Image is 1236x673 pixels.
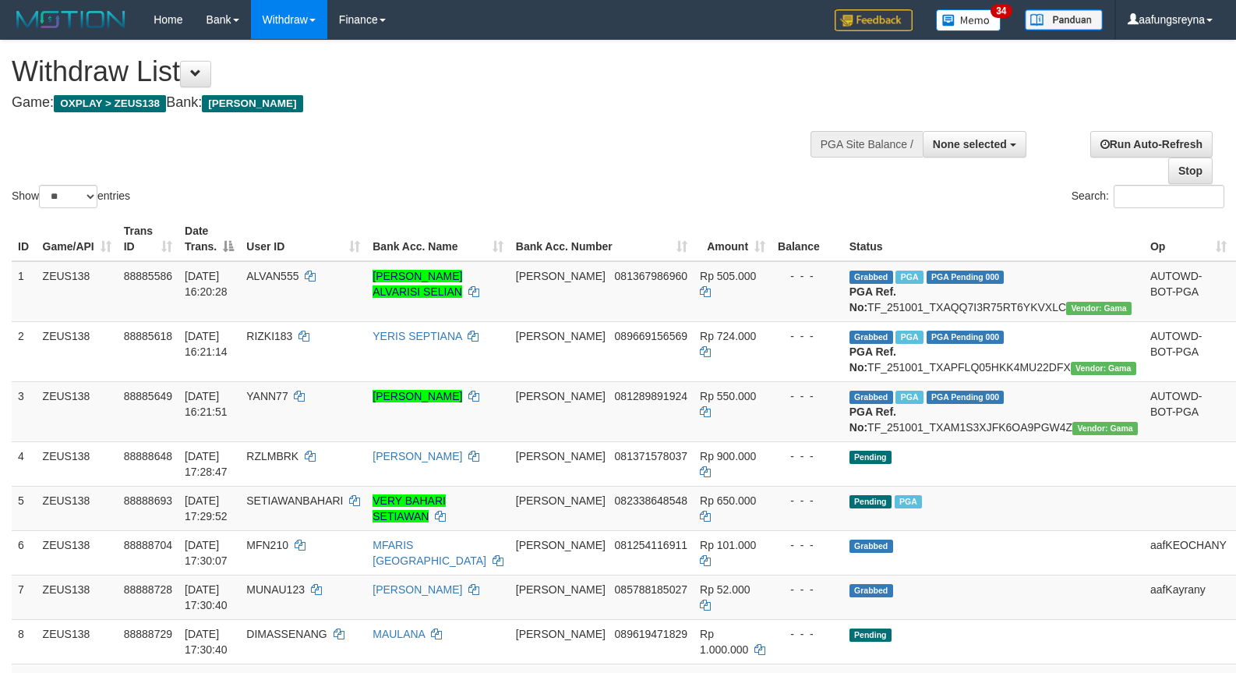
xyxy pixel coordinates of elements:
[516,539,606,551] span: [PERSON_NAME]
[778,328,837,344] div: - - -
[185,583,228,611] span: [DATE] 17:30:40
[12,321,37,381] td: 2
[240,217,366,261] th: User ID: activate to sort column ascending
[12,217,37,261] th: ID
[510,217,694,261] th: Bank Acc. Number: activate to sort column ascending
[1114,185,1224,208] input: Search:
[849,391,893,404] span: Grabbed
[849,584,893,597] span: Grabbed
[246,494,343,507] span: SETIAWANBAHARI
[12,486,37,530] td: 5
[37,619,118,664] td: ZEUS138
[1144,261,1233,322] td: AUTOWD-BOT-PGA
[124,628,172,640] span: 88888729
[246,450,298,462] span: RZLMBRK
[37,217,118,261] th: Game/API: activate to sort column ascending
[700,390,756,402] span: Rp 550.000
[124,583,172,596] span: 88888728
[615,270,687,282] span: Copy 081367986960 to clipboard
[12,575,37,619] td: 7
[849,285,896,313] b: PGA Ref. No:
[373,330,461,342] a: YERIS SEPTIANA
[373,539,486,567] a: MFARIS [GEOGRAPHIC_DATA]
[37,486,118,530] td: ZEUS138
[778,268,837,284] div: - - -
[700,270,756,282] span: Rp 505.000
[246,539,288,551] span: MFN210
[933,138,1007,151] span: None selected
[895,391,923,404] span: Marked by aafanarl
[1025,9,1103,30] img: panduan.png
[178,217,240,261] th: Date Trans.: activate to sort column descending
[246,390,288,402] span: YANN77
[1144,381,1233,441] td: AUTOWD-BOT-PGA
[1071,362,1136,375] span: Vendor URL: https://trx31.1velocity.biz
[12,185,130,208] label: Show entries
[124,390,172,402] span: 88885649
[895,271,923,284] span: Marked by aafanarl
[1144,217,1233,261] th: Op: activate to sort column ascending
[936,9,1001,31] img: Button%20Memo.svg
[516,390,606,402] span: [PERSON_NAME]
[12,530,37,575] td: 6
[185,494,228,522] span: [DATE] 17:29:52
[615,494,687,507] span: Copy 082338648548 to clipboard
[778,388,837,404] div: - - -
[849,540,893,553] span: Grabbed
[700,330,756,342] span: Rp 724.000
[843,261,1144,322] td: TF_251001_TXAQQ7I3R75RT6YKVXLC
[246,330,292,342] span: RIZKI183
[12,441,37,486] td: 4
[37,261,118,322] td: ZEUS138
[927,331,1005,344] span: PGA Pending
[373,583,462,596] a: [PERSON_NAME]
[778,537,837,553] div: - - -
[849,406,896,434] b: PGA Ref. No:
[246,270,298,282] span: ALVAN555
[366,217,510,261] th: Bank Acc. Name: activate to sort column ascending
[843,381,1144,441] td: TF_251001_TXAM1S3XJFK6OA9PGW4Z
[118,217,178,261] th: Trans ID: activate to sort column ascending
[124,330,172,342] span: 88885618
[12,619,37,664] td: 8
[124,539,172,551] span: 88888704
[778,493,837,508] div: - - -
[185,539,228,567] span: [DATE] 17:30:07
[12,8,130,31] img: MOTION_logo.png
[615,450,687,462] span: Copy 081371578037 to clipboard
[810,131,923,158] div: PGA Site Balance /
[516,583,606,596] span: [PERSON_NAME]
[1144,530,1233,575] td: aafKEOCHANY
[185,270,228,298] span: [DATE] 16:20:28
[1090,131,1213,158] a: Run Auto-Refresh
[54,95,166,112] span: OXPLAY > ZEUS138
[202,95,302,112] span: [PERSON_NAME]
[1168,158,1213,184] a: Stop
[778,448,837,464] div: - - -
[700,628,748,656] span: Rp 1.000.000
[37,441,118,486] td: ZEUS138
[37,575,118,619] td: ZEUS138
[991,4,1012,18] span: 34
[1144,575,1233,619] td: aafKayrany
[778,582,837,597] div: - - -
[843,217,1144,261] th: Status
[1066,302,1132,315] span: Vendor URL: https://trx31.1velocity.biz
[373,628,425,640] a: MAULANA
[12,95,808,111] h4: Game: Bank:
[927,391,1005,404] span: PGA Pending
[778,626,837,642] div: - - -
[1144,321,1233,381] td: AUTOWD-BOT-PGA
[37,321,118,381] td: ZEUS138
[772,217,843,261] th: Balance
[615,390,687,402] span: Copy 081289891924 to clipboard
[39,185,97,208] select: Showentries
[895,331,923,344] span: Marked by aafanarl
[516,270,606,282] span: [PERSON_NAME]
[849,345,896,374] b: PGA Ref. No:
[849,495,892,508] span: Pending
[37,530,118,575] td: ZEUS138
[927,271,1005,284] span: PGA Pending
[185,390,228,418] span: [DATE] 16:21:51
[185,450,228,478] span: [DATE] 17:28:47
